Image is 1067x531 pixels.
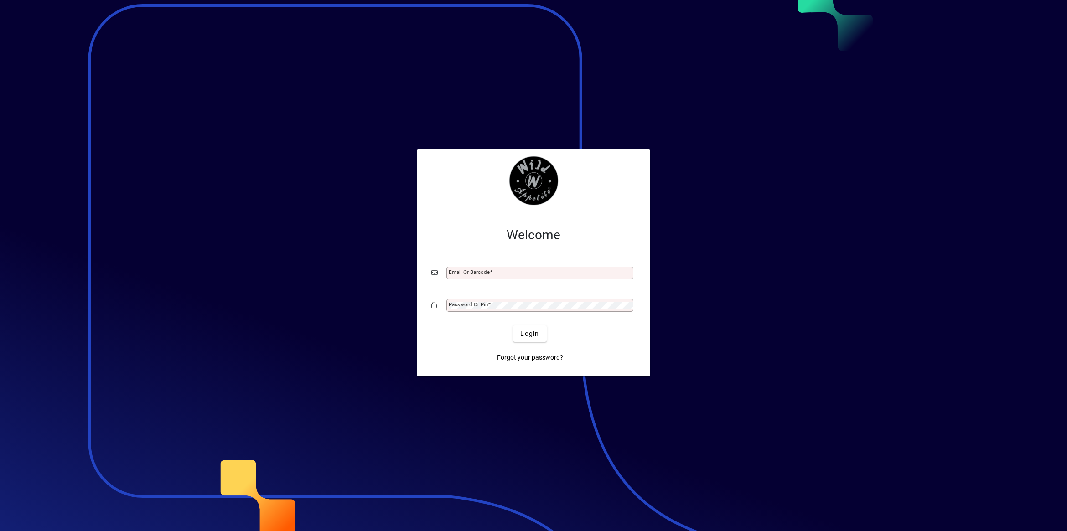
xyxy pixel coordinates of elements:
mat-label: Password or Pin [449,301,488,308]
h2: Welcome [431,227,636,243]
span: Login [520,329,539,339]
span: Forgot your password? [497,353,563,362]
a: Forgot your password? [493,349,567,366]
button: Login [513,325,546,342]
mat-label: Email or Barcode [449,269,490,275]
